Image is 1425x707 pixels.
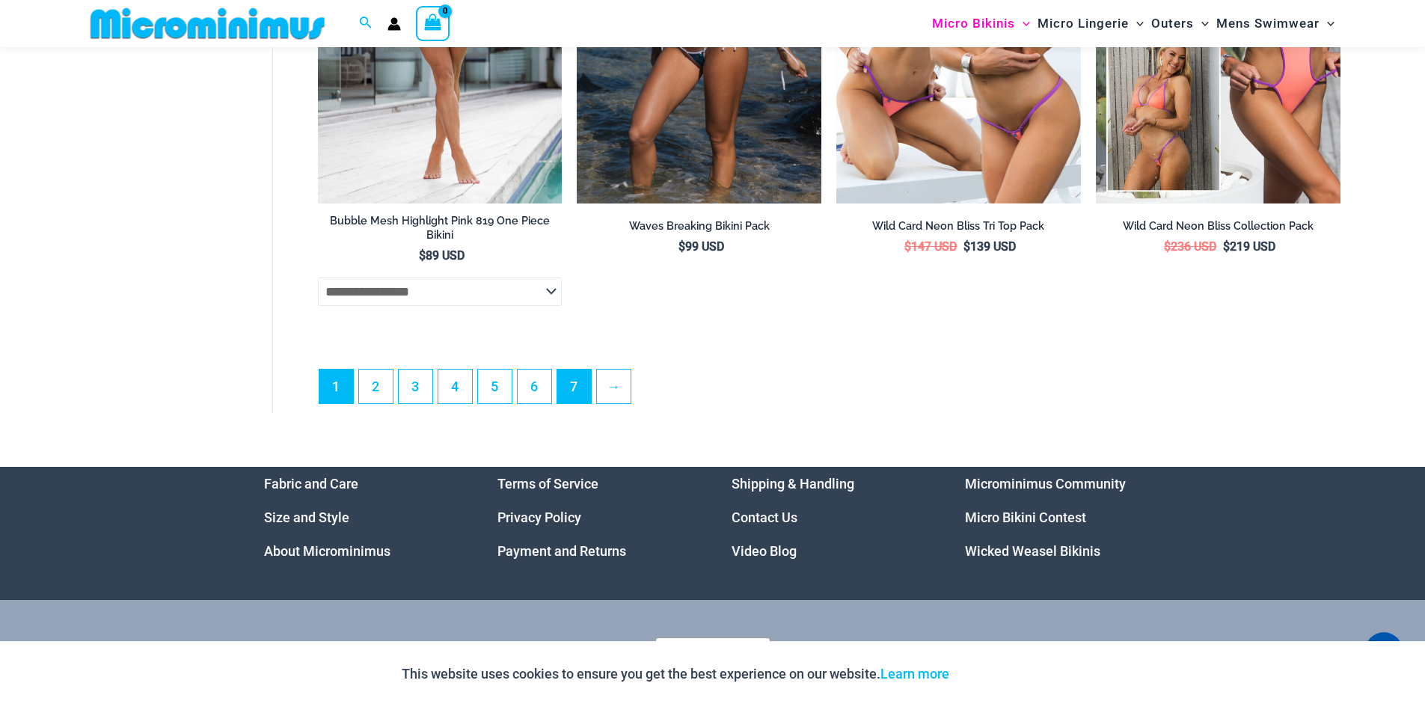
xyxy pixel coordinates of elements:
[1164,239,1216,254] bdi: 236 USD
[1129,4,1144,43] span: Menu Toggle
[497,467,694,568] nav: Menu
[478,370,512,403] a: Page 5
[732,543,797,559] a: Video Blog
[577,219,821,233] h2: Waves Breaking Bikini Pack
[419,248,426,263] span: $
[557,370,591,403] a: Page 7
[264,509,349,525] a: Size and Style
[1151,4,1194,43] span: Outers
[497,476,598,492] a: Terms of Service
[904,239,911,254] span: $
[597,370,631,403] a: →
[836,219,1081,239] a: Wild Card Neon Bliss Tri Top Pack
[1194,4,1209,43] span: Menu Toggle
[264,543,390,559] a: About Microminimus
[419,248,465,263] bdi: 89 USD
[732,467,928,568] aside: Footer Widget 3
[965,543,1100,559] a: Wicked Weasel Bikinis
[926,2,1341,45] nav: Site Navigation
[1147,4,1213,43] a: OutersMenu ToggleMenu Toggle
[965,476,1126,492] a: Microminimus Community
[678,239,685,254] span: $
[264,476,358,492] a: Fabric and Care
[932,4,1015,43] span: Micro Bikinis
[399,370,432,403] a: Page 3
[928,4,1034,43] a: Micro BikinisMenu ToggleMenu Toggle
[1216,4,1320,43] span: Mens Swimwear
[359,14,373,33] a: Search icon link
[387,17,401,31] a: Account icon link
[416,6,450,40] a: View Shopping Cart, empty
[1034,4,1147,43] a: Micro LingerieMenu ToggleMenu Toggle
[497,543,626,559] a: Payment and Returns
[319,370,353,403] span: Page 1
[359,370,393,403] a: Page 2
[318,214,563,242] h2: Bubble Mesh Highlight Pink 819 One Piece Bikini
[85,7,331,40] img: MM SHOP LOGO FLAT
[965,509,1086,525] a: Micro Bikini Contest
[732,476,854,492] a: Shipping & Handling
[836,219,1081,233] h2: Wild Card Neon Bliss Tri Top Pack
[963,239,970,254] span: $
[264,467,461,568] aside: Footer Widget 1
[1015,4,1030,43] span: Menu Toggle
[732,509,797,525] a: Contact Us
[497,509,581,525] a: Privacy Policy
[963,239,1016,254] bdi: 139 USD
[402,663,949,685] p: This website uses cookies to ensure you get the best experience on our website.
[318,214,563,248] a: Bubble Mesh Highlight Pink 819 One Piece Bikini
[960,656,1024,692] button: Accept
[438,370,472,403] a: Page 4
[965,467,1162,568] nav: Menu
[732,467,928,568] nav: Menu
[904,239,957,254] bdi: 147 USD
[965,467,1162,568] aside: Footer Widget 4
[1038,4,1129,43] span: Micro Lingerie
[678,239,724,254] bdi: 99 USD
[1223,239,1275,254] bdi: 219 USD
[518,370,551,403] a: Page 6
[1096,219,1340,233] h2: Wild Card Neon Bliss Collection Pack
[1213,4,1338,43] a: Mens SwimwearMenu ToggleMenu Toggle
[1223,239,1230,254] span: $
[880,666,949,682] a: Learn more
[264,467,461,568] nav: Menu
[1320,4,1334,43] span: Menu Toggle
[318,369,1340,412] nav: Product Pagination
[1096,219,1340,239] a: Wild Card Neon Bliss Collection Pack
[497,467,694,568] aside: Footer Widget 2
[577,219,821,239] a: Waves Breaking Bikini Pack
[1164,239,1171,254] span: $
